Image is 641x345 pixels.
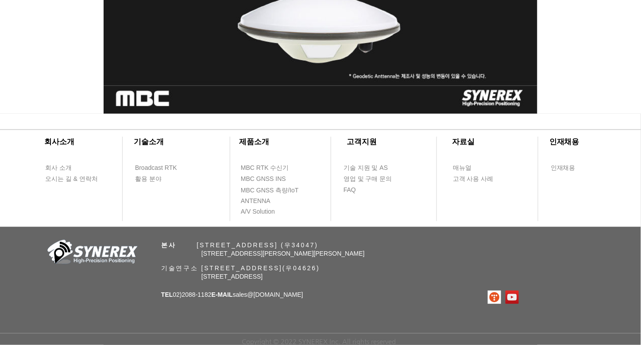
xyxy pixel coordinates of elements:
[241,164,289,172] span: MBC RTK 수신기
[161,291,173,298] span: TEL
[550,162,592,173] a: 인재채용
[452,173,503,184] a: 고객 사용 사례
[241,186,299,195] span: MBC GNSS 측량/IoT
[201,273,263,280] span: [STREET_ADDRESS]
[212,291,233,298] span: E-MAIL
[488,291,519,304] ul: SNS 모음
[134,138,164,146] span: ​기술소개
[201,250,365,257] span: [STREET_ADDRESS][PERSON_NAME][PERSON_NAME]
[343,162,409,173] a: 기술 지원 및 AS
[452,162,503,173] a: 매뉴얼
[239,138,270,146] span: ​제품소개
[45,138,75,146] span: ​회사소개
[241,175,286,184] span: MBC GNSS INS
[242,337,396,345] span: Copyright © 2022 SYNEREX Inc. All rights reserved
[161,241,318,249] span: ​ [STREET_ADDRESS] (우34047)
[247,291,303,298] a: @[DOMAIN_NAME]
[45,164,72,172] span: 회사 소개
[343,173,394,184] a: 영업 및 구매 문의
[452,138,475,146] span: ​자료실
[549,138,579,146] span: ​인재채용
[488,291,501,304] img: 티스토리로고
[161,264,320,272] span: 기술연구소 [STREET_ADDRESS](우04626)
[135,173,185,184] a: 활용 분야
[240,185,318,196] a: MBC GNSS 측량/IoT
[45,173,104,184] a: 오시는 길 & 연락처
[161,291,303,298] span: 02)2088-1182 sales
[344,175,392,184] span: 영업 및 구매 문의
[453,175,494,184] span: 고객 사용 사례
[241,197,270,206] span: ANTENNA
[539,307,641,345] iframe: Wix Chat
[344,164,388,172] span: 기술 지원 및 AS
[45,162,96,173] a: 회사 소개
[42,239,140,268] img: 회사_로고-removebg-preview.png
[135,164,177,172] span: Broadcast RTK
[343,184,394,195] a: FAQ
[506,291,519,304] img: 유튜브 사회 아이콘
[135,175,162,184] span: 활용 분야
[240,173,296,184] a: MBC GNSS INS
[241,207,275,216] span: A/V Solution
[240,195,291,207] a: ANTENNA
[453,164,471,172] span: 매뉴얼
[240,206,291,217] a: A/V Solution
[161,241,176,249] span: 본사
[344,186,356,195] span: FAQ
[551,164,575,172] span: 인재채용
[240,162,307,173] a: MBC RTK 수신기
[347,138,377,146] span: ​고객지원
[45,175,98,184] span: 오시는 길 & 연락처
[135,162,185,173] a: Broadcast RTK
